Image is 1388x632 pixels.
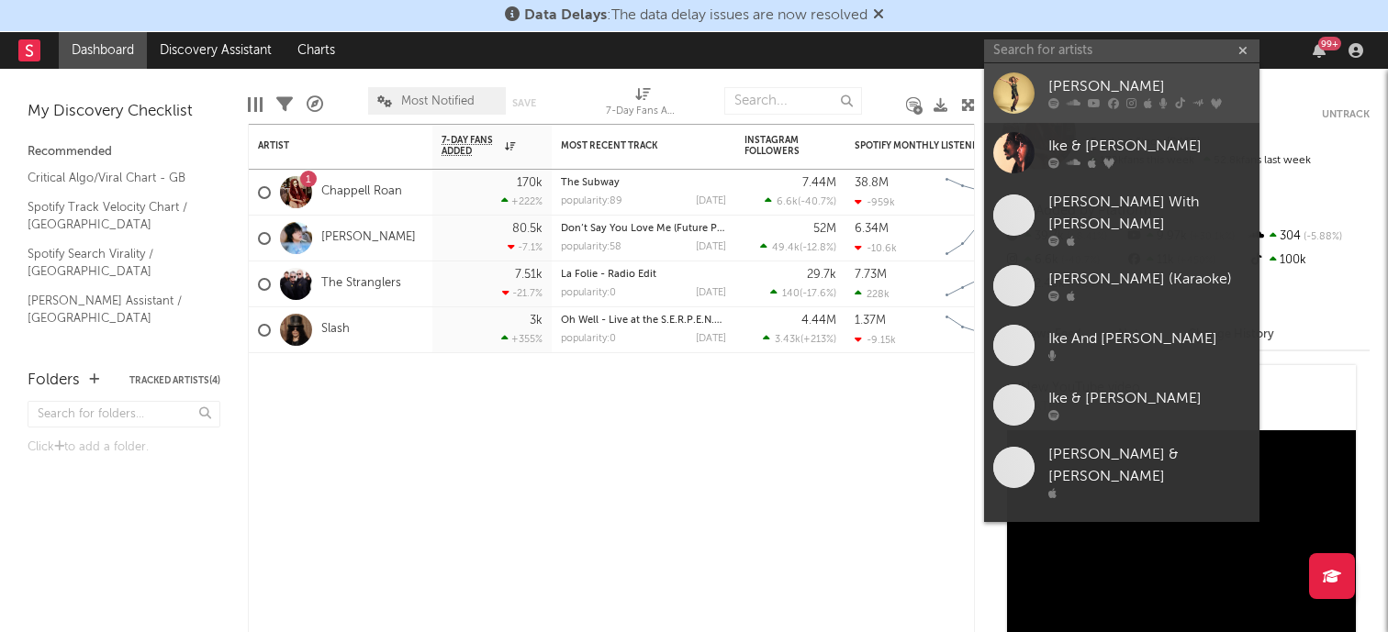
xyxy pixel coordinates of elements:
[777,197,798,207] span: 6.6k
[984,183,1259,256] a: [PERSON_NAME] With [PERSON_NAME]
[696,242,726,252] div: [DATE]
[561,140,699,151] div: Most Recent Track
[502,287,543,299] div: -21.7 %
[1048,76,1250,98] div: [PERSON_NAME]
[561,224,765,234] a: Don’t Say You Love Me (Future Pop Remix)
[937,170,1020,216] svg: Chart title
[744,135,809,157] div: Instagram Followers
[984,316,1259,375] a: Ike And [PERSON_NAME]
[561,334,616,344] div: popularity: 0
[561,270,656,280] a: La Folie - Radio Edit
[258,140,396,151] div: Artist
[775,335,800,345] span: 3.43k
[984,63,1259,123] a: [PERSON_NAME]
[1248,249,1370,272] div: 100k
[530,315,543,327] div: 3k
[28,244,202,282] a: Spotify Search Virality / [GEOGRAPHIC_DATA]
[28,401,220,427] input: Search for folders...
[147,32,285,69] a: Discovery Assistant
[501,333,543,345] div: +355 %
[724,87,862,115] input: Search...
[1048,444,1250,488] div: [PERSON_NAME] & [PERSON_NAME]
[760,241,836,253] div: ( )
[855,196,895,208] div: -959k
[765,195,836,207] div: ( )
[984,39,1259,62] input: Search for artists
[28,168,202,188] a: Critical Algo/Viral Chart - GB
[28,197,202,235] a: Spotify Track Velocity Chart / [GEOGRAPHIC_DATA]
[770,287,836,299] div: ( )
[321,230,416,246] a: [PERSON_NAME]
[307,78,323,131] div: A&R Pipeline
[321,322,350,338] a: Slash
[321,184,402,200] a: Chappell Roan
[501,195,543,207] div: +222 %
[802,243,834,253] span: -12.8 %
[1048,192,1250,236] div: [PERSON_NAME] With [PERSON_NAME]
[28,370,80,392] div: Folders
[855,223,889,235] div: 6.34M
[696,196,726,206] div: [DATE]
[984,123,1259,183] a: Ike & [PERSON_NAME]
[1048,388,1250,410] div: Ike & [PERSON_NAME]
[606,101,679,123] div: 7-Day Fans Added (7-Day Fans Added)
[782,289,800,299] span: 140
[285,32,348,69] a: Charts
[855,177,889,189] div: 38.8M
[28,437,220,459] div: Click to add a folder.
[321,276,401,292] a: The Stranglers
[401,95,475,107] span: Most Notified
[1318,37,1341,50] div: 99 +
[937,307,1020,353] svg: Chart title
[517,177,543,189] div: 170k
[800,197,834,207] span: -40.7 %
[772,243,800,253] span: 49.4k
[801,315,836,327] div: 4.44M
[1048,269,1250,291] div: [PERSON_NAME] (Karaoke)
[1301,232,1342,242] span: -5.88 %
[59,32,147,69] a: Dashboard
[696,288,726,298] div: [DATE]
[28,101,220,123] div: My Discovery Checklist
[561,316,726,326] div: Oh Well - Live at the S.E.R.P.E.N.T. Festival
[515,269,543,281] div: 7.51k
[803,335,834,345] span: +213 %
[561,270,726,280] div: La Folie - Radio Edit
[561,178,726,188] div: The Subway
[28,141,220,163] div: Recommended
[524,8,867,23] span: : The data delay issues are now resolved
[524,8,607,23] span: Data Delays
[561,242,621,252] div: popularity: 58
[984,256,1259,316] a: [PERSON_NAME] (Karaoke)
[1322,105,1370,124] button: Untrack
[802,289,834,299] span: -17.6 %
[763,333,836,345] div: ( )
[855,242,897,254] div: -10.6k
[855,288,890,300] div: 228k
[606,78,679,131] div: 7-Day Fans Added (7-Day Fans Added)
[855,140,992,151] div: Spotify Monthly Listeners
[855,334,896,346] div: -9.15k
[937,216,1020,261] svg: Chart title
[855,269,887,281] div: 7.73M
[28,291,202,328] a: [PERSON_NAME] Assistant / [GEOGRAPHIC_DATA]
[512,223,543,235] div: 80.5k
[1313,43,1326,58] button: 99+
[984,375,1259,435] a: Ike & [PERSON_NAME]
[1048,136,1250,158] div: Ike & [PERSON_NAME]
[512,98,536,108] button: Save
[984,508,1259,604] a: [PERSON_NAME] - The [PERSON_NAME] Musical Original London Cast
[1048,328,1250,350] div: Ike And [PERSON_NAME]
[248,78,263,131] div: Edit Columns
[508,241,543,253] div: -7.1 %
[855,315,886,327] div: 1.37M
[1048,517,1250,583] div: [PERSON_NAME] - The [PERSON_NAME] Musical Original London Cast
[561,224,726,234] div: Don’t Say You Love Me (Future Pop Remix)
[442,135,500,157] span: 7-Day Fans Added
[937,261,1020,307] svg: Chart title
[561,196,622,206] div: popularity: 89
[807,269,836,281] div: 29.7k
[813,223,836,235] div: 52M
[984,435,1259,508] a: [PERSON_NAME] & [PERSON_NAME]
[276,78,293,131] div: Filters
